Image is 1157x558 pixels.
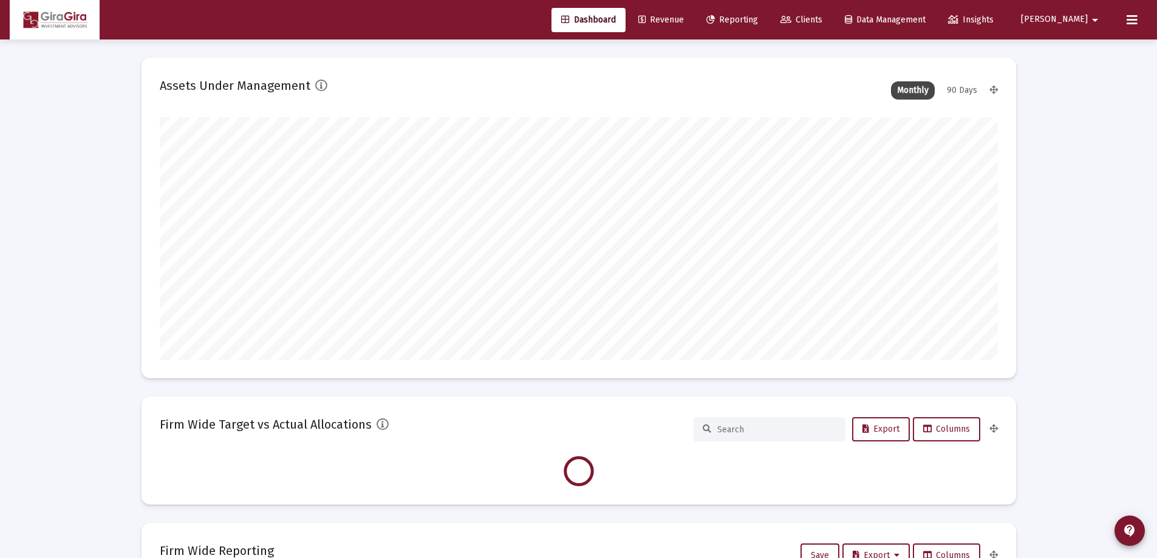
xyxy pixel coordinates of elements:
[1006,7,1117,32] button: [PERSON_NAME]
[938,8,1003,32] a: Insights
[160,415,372,434] h2: Firm Wide Target vs Actual Allocations
[923,424,970,434] span: Columns
[771,8,832,32] a: Clients
[160,76,310,95] h2: Assets Under Management
[19,8,90,32] img: Dashboard
[629,8,694,32] a: Revenue
[913,417,980,441] button: Columns
[941,81,983,100] div: 90 Days
[697,8,768,32] a: Reporting
[706,15,758,25] span: Reporting
[948,15,994,25] span: Insights
[717,424,836,435] input: Search
[845,15,926,25] span: Data Management
[561,15,616,25] span: Dashboard
[852,417,910,441] button: Export
[1088,8,1102,32] mat-icon: arrow_drop_down
[1021,15,1088,25] span: [PERSON_NAME]
[780,15,822,25] span: Clients
[891,81,935,100] div: Monthly
[835,8,935,32] a: Data Management
[1122,523,1137,538] mat-icon: contact_support
[862,424,899,434] span: Export
[638,15,684,25] span: Revenue
[551,8,626,32] a: Dashboard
